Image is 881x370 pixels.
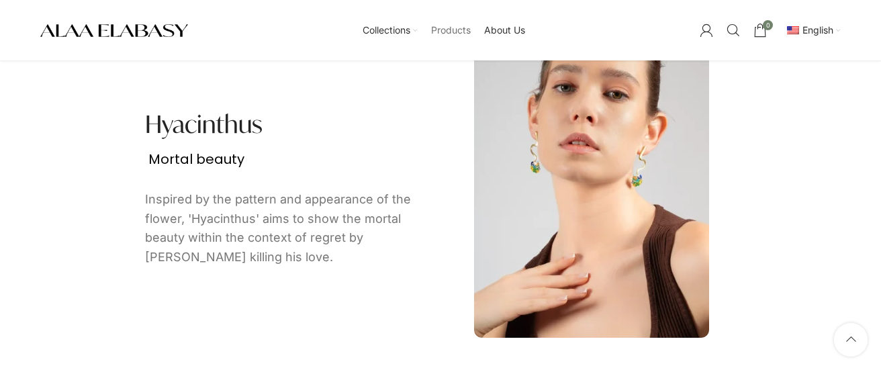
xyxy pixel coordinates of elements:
[474,163,709,175] a: Image link
[431,17,471,44] a: Products
[195,17,693,44] div: Main navigation
[777,17,847,44] div: Secondary navigation
[148,149,244,168] span: Mortal beauty
[484,17,525,44] a: About Us
[484,24,525,37] span: About Us
[784,17,841,44] a: en_USEnglish
[431,24,471,37] span: Products
[145,107,263,141] h3: Hyacinthus
[145,189,434,267] p: Inspired by the pattern and appearance of the flower, 'Hyacinthus' aims to show the mortal beauty...
[763,20,773,30] span: 0
[834,323,868,357] a: Scroll to top button
[40,24,188,35] a: Site logo
[363,17,418,44] a: Collections
[747,17,774,44] a: 0
[363,24,410,37] span: Collections
[802,24,833,36] span: English
[787,26,799,34] img: English
[720,17,747,44] a: Search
